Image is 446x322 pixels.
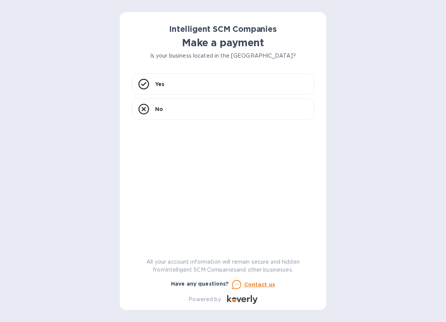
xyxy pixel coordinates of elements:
p: No [155,105,163,113]
b: Intelligent SCM Companies [169,24,277,34]
p: Powered by [188,295,221,303]
p: Is your business located in the [GEOGRAPHIC_DATA]? [132,52,314,60]
b: Have any questions? [171,281,229,287]
u: Contact us [244,281,275,288]
h1: Make a payment [132,37,314,49]
p: Yes [155,80,164,88]
p: All your account information will remain secure and hidden from Intelligent SCM Companies and oth... [132,258,314,274]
